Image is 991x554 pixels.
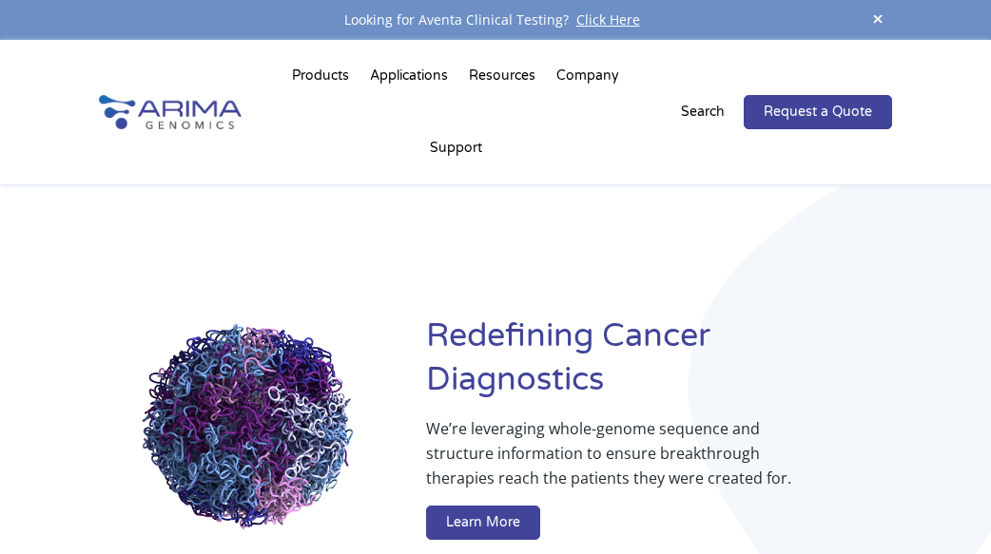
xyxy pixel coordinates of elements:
a: Click Here [569,10,648,29]
a: Learn More [426,506,540,540]
h1: Redefining Cancer Diagnostics [426,315,892,416]
div: Looking for Aventa Clinical Testing? [99,8,892,32]
iframe: Chat Widget [896,463,991,554]
p: Search [681,100,725,124]
a: Request a Quote [744,95,892,129]
img: Arima-Genomics-logo [99,95,242,130]
p: We’re leveraging whole-genome sequence and structure information to ensure breakthrough therapies... [426,416,816,506]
